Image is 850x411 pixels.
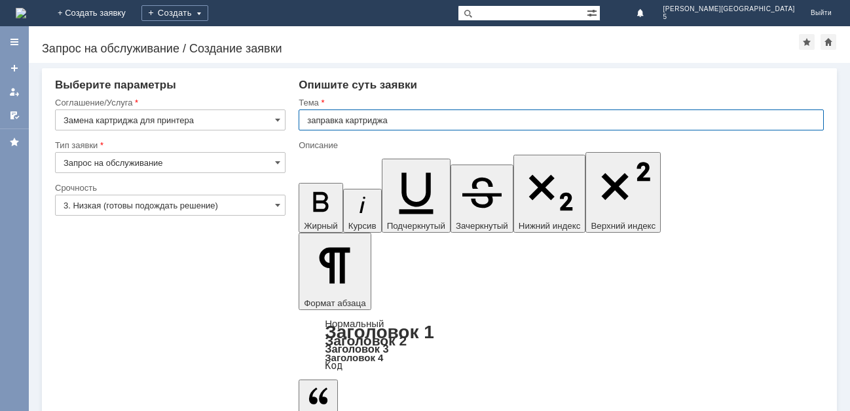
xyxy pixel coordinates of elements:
[587,6,600,18] span: Расширенный поиск
[591,221,656,231] span: Верхний индекс
[519,221,581,231] span: Нижний индекс
[304,298,365,308] span: Формат абзаца
[348,221,377,231] span: Курсив
[663,5,795,13] span: [PERSON_NAME][GEOGRAPHIC_DATA]
[663,13,795,21] span: 5
[141,5,208,21] div: Создать
[16,8,26,18] img: logo
[325,318,384,329] a: Нормальный
[343,189,382,233] button: Курсив
[585,152,661,233] button: Верхний индекс
[299,98,821,107] div: Тема
[325,322,434,342] a: Заголовок 1
[55,141,283,149] div: Тип заявки
[299,319,824,370] div: Формат абзаца
[382,159,451,233] button: Подчеркнутый
[4,58,25,79] a: Создать заявку
[299,233,371,310] button: Формат абзаца
[513,155,586,233] button: Нижний индекс
[299,183,343,233] button: Жирный
[299,79,417,91] span: Опишите суть заявки
[4,81,25,102] a: Мои заявки
[55,79,176,91] span: Выберите параметры
[42,42,799,55] div: Запрос на обслуживание / Создание заявки
[4,105,25,126] a: Мои согласования
[325,343,388,355] a: Заголовок 3
[821,34,836,50] div: Сделать домашней страницей
[799,34,815,50] div: Добавить в избранное
[325,352,383,363] a: Заголовок 4
[387,221,445,231] span: Подчеркнутый
[299,141,821,149] div: Описание
[55,184,283,192] div: Срочность
[325,333,407,348] a: Заголовок 2
[325,360,342,372] a: Код
[304,221,338,231] span: Жирный
[55,98,283,107] div: Соглашение/Услуга
[16,8,26,18] a: Перейти на домашнюю страницу
[456,221,508,231] span: Зачеркнутый
[451,165,513,233] button: Зачеркнутый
